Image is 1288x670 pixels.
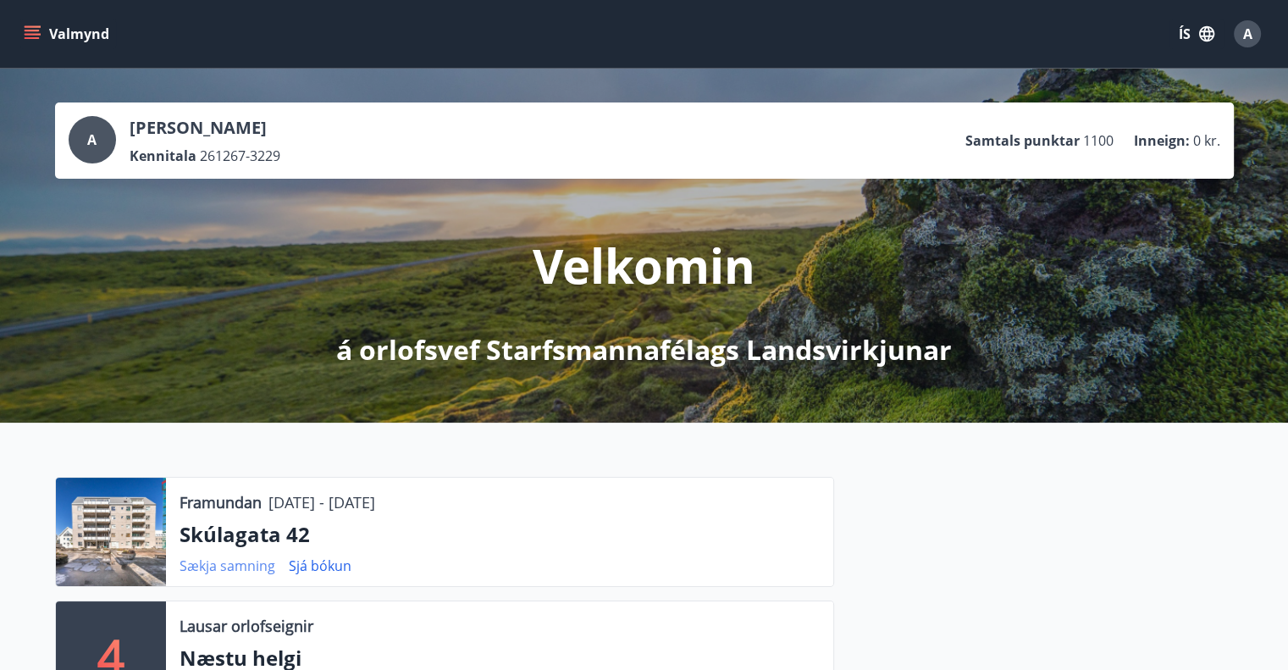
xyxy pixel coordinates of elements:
[1227,14,1268,54] button: A
[180,556,275,575] a: Sækja samning
[130,147,196,165] p: Kennitala
[336,331,952,368] p: á orlofsvef Starfsmannafélags Landsvirkjunar
[180,520,820,549] p: Skúlagata 42
[200,147,280,165] span: 261267-3229
[1083,131,1114,150] span: 1100
[268,491,375,513] p: [DATE] - [DATE]
[965,131,1080,150] p: Samtals punktar
[1169,19,1224,49] button: ÍS
[130,116,280,140] p: [PERSON_NAME]
[1243,25,1252,43] span: A
[289,556,351,575] a: Sjá bókun
[180,491,262,513] p: Framundan
[1193,131,1220,150] span: 0 kr.
[180,615,313,637] p: Lausar orlofseignir
[1134,131,1190,150] p: Inneign :
[20,19,116,49] button: menu
[87,130,97,149] span: A
[533,233,755,297] p: Velkomin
